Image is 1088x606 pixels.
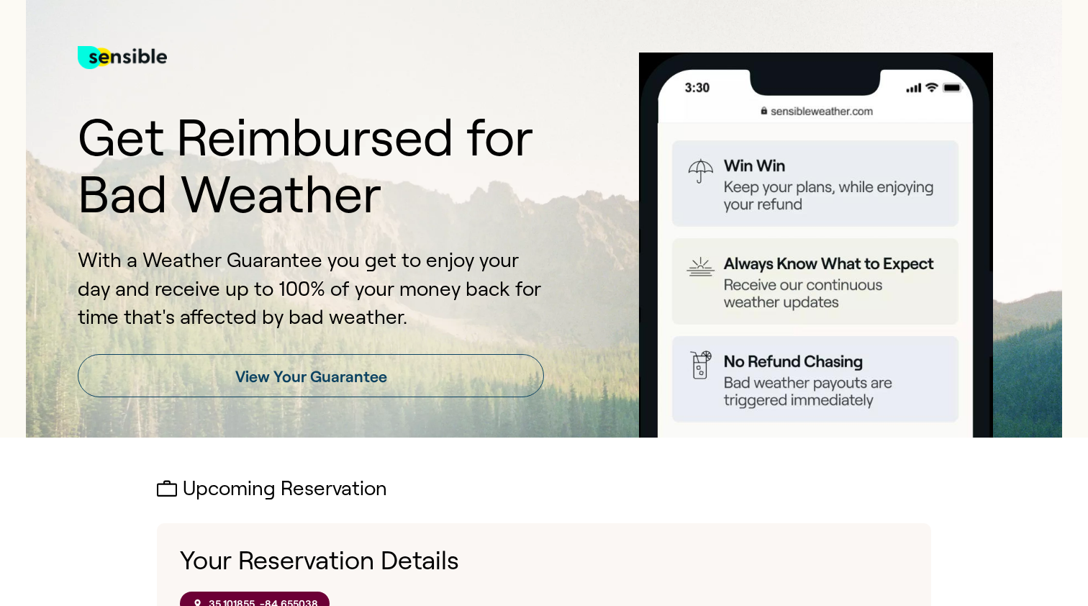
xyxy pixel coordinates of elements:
[78,354,544,397] a: View Your Guarantee
[157,478,931,500] h2: Upcoming Reservation
[180,546,908,575] h1: Your Reservation Details
[622,53,1010,438] img: Product box
[78,29,167,86] img: test for bg
[78,246,544,331] p: With a Weather Guarantee you get to enjoy your day and receive up to 100% of your money back for ...
[78,109,544,223] h1: Get Reimbursed for Bad Weather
